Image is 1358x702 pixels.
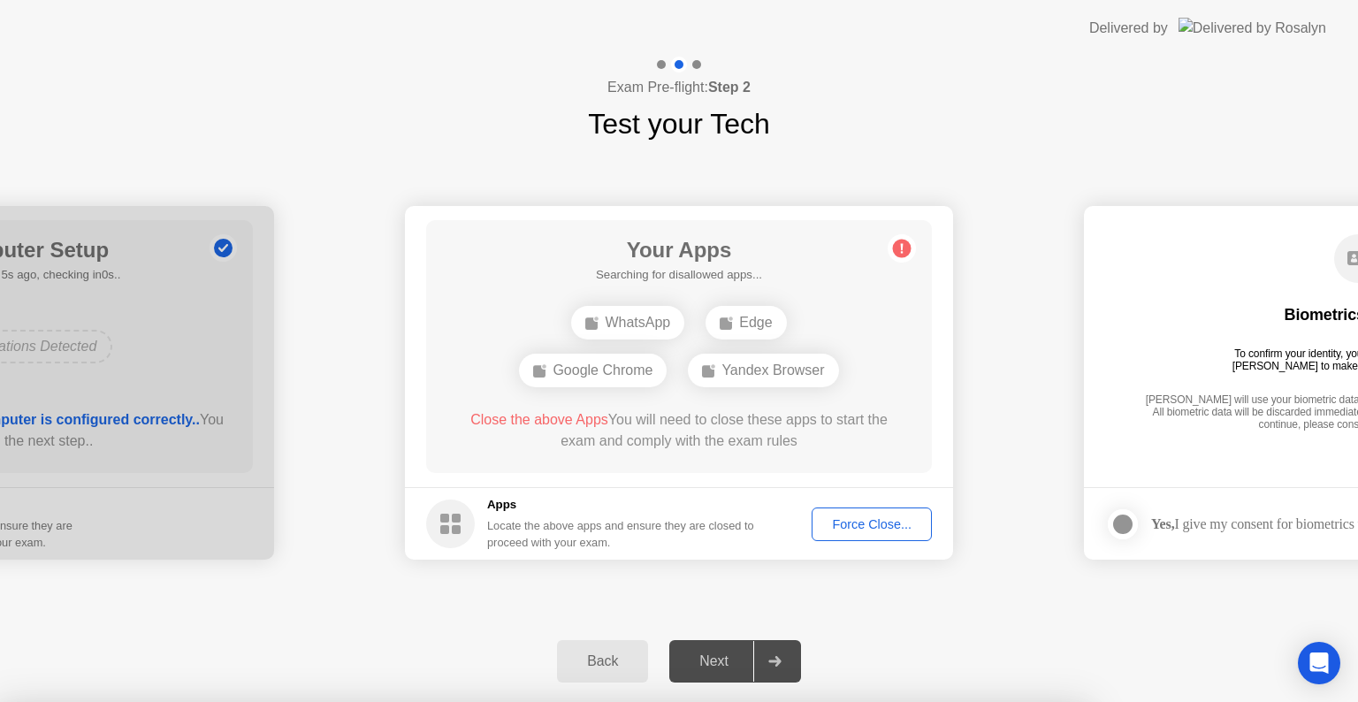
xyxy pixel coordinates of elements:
[562,653,643,669] div: Back
[688,354,838,387] div: Yandex Browser
[1298,642,1340,684] div: Open Intercom Messenger
[571,306,684,340] div: WhatsApp
[596,266,762,284] h5: Searching for disallowed apps...
[596,234,762,266] h1: Your Apps
[1089,18,1168,39] div: Delivered by
[706,306,786,340] div: Edge
[708,80,751,95] b: Step 2
[470,412,608,427] span: Close the above Apps
[1151,516,1174,531] strong: Yes,
[1179,18,1326,38] img: Delivered by Rosalyn
[452,409,907,452] div: You will need to close these apps to start the exam and comply with the exam rules
[818,517,926,531] div: Force Close...
[487,496,755,514] h5: Apps
[519,354,667,387] div: Google Chrome
[588,103,770,145] h1: Test your Tech
[607,77,751,98] h4: Exam Pre-flight:
[675,653,753,669] div: Next
[487,517,755,551] div: Locate the above apps and ensure they are closed to proceed with your exam.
